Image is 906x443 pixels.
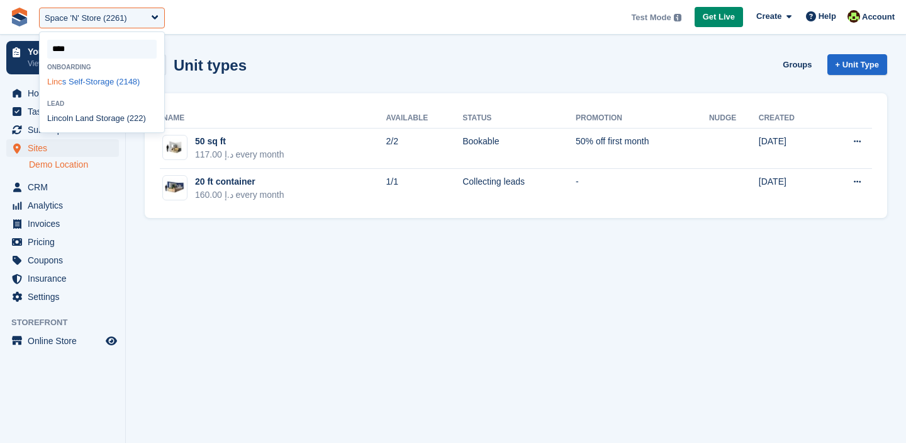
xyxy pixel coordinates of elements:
img: 50.jpg [163,139,187,157]
a: Preview store [104,333,119,348]
td: Bookable [462,129,576,169]
a: Demo Location [29,159,119,171]
span: Create [756,10,781,23]
th: Created [759,108,824,129]
a: menu [6,178,119,196]
p: View next steps [28,58,103,69]
a: menu [6,288,119,306]
td: 1/1 [386,169,462,209]
span: Coupons [28,251,103,269]
a: + Unit Type [827,54,887,75]
span: Settings [28,288,103,306]
span: Online Store [28,332,103,350]
span: Help [819,10,836,23]
td: Collecting leads [462,169,576,209]
td: 50% off first month [576,129,709,169]
a: menu [6,139,119,157]
a: menu [6,251,119,269]
span: Analytics [28,197,103,214]
span: Tasks [28,103,103,120]
td: [DATE] [759,129,824,169]
div: 50 sq ft [195,135,284,148]
a: menu [6,332,119,350]
a: menu [6,197,119,214]
span: Storefront [11,316,125,329]
div: 160.00 د.إ every month [195,188,284,202]
h2: Unit types [174,57,247,74]
div: s Self-Storage (2148) [40,73,164,90]
div: Space 'N' Store (2261) [45,12,127,25]
div: oln Land Storage (222) [40,110,164,127]
img: icon-info-grey-7440780725fd019a000dd9b08b2336e03edf1995a4989e88bcd33f0948082b44.svg [674,14,681,21]
th: Name [160,108,386,129]
span: Subscriptions [28,121,103,139]
span: Account [862,11,895,23]
div: Lead [40,100,164,107]
div: 20 ft container [195,175,284,188]
th: Promotion [576,108,709,129]
a: Get Live [695,7,743,28]
a: Your onboarding View next steps [6,41,119,74]
img: Catherine Coffey [847,10,860,23]
a: menu [6,233,119,251]
th: Available [386,108,462,129]
th: Status [462,108,576,129]
td: [DATE] [759,169,824,209]
span: Home [28,84,103,102]
a: menu [6,270,119,287]
a: menu [6,215,119,233]
img: stora-icon-8386f47178a22dfd0bd8f6a31ec36ba5ce8667c1dd55bd0f319d3a0aa187defe.svg [10,8,29,26]
img: 20.jpg [163,178,187,197]
span: Pricing [28,233,103,251]
span: Test Mode [631,11,671,24]
div: 117.00 د.إ every month [195,148,284,161]
th: Nudge [709,108,759,129]
span: CRM [28,178,103,196]
span: Insurance [28,270,103,287]
td: 2/2 [386,129,462,169]
p: Your onboarding [28,47,103,56]
a: menu [6,103,119,120]
span: Sites [28,139,103,157]
td: - [576,169,709,209]
span: Invoices [28,215,103,233]
span: Linc [47,77,62,86]
a: menu [6,84,119,102]
span: Get Live [703,11,735,23]
div: Onboarding [40,64,164,71]
a: Groups [778,54,817,75]
a: menu [6,121,119,139]
span: Linc [47,113,62,123]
